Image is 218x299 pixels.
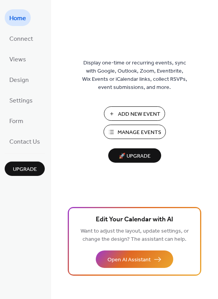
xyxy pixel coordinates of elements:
[113,151,156,162] span: 🚀 Upgrade
[9,33,33,45] span: Connect
[96,214,173,225] span: Edit Your Calendar with AI
[9,95,33,107] span: Settings
[9,54,26,66] span: Views
[118,129,161,137] span: Manage Events
[108,148,161,163] button: 🚀 Upgrade
[107,256,151,264] span: Open AI Assistant
[81,226,189,245] span: Want to adjust the layout, update settings, or change the design? The assistant can help.
[5,92,37,108] a: Settings
[9,115,23,127] span: Form
[5,162,45,176] button: Upgrade
[104,125,166,139] button: Manage Events
[5,9,31,26] a: Home
[5,50,31,67] a: Views
[13,165,37,174] span: Upgrade
[5,112,28,129] a: Form
[5,30,38,47] a: Connect
[9,12,26,24] span: Home
[9,136,40,148] span: Contact Us
[5,71,33,88] a: Design
[96,250,173,268] button: Open AI Assistant
[104,106,165,121] button: Add New Event
[118,110,160,118] span: Add New Event
[5,133,45,149] a: Contact Us
[9,74,29,86] span: Design
[82,59,187,92] span: Display one-time or recurring events, sync with Google, Outlook, Zoom, Eventbrite, Wix Events or ...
